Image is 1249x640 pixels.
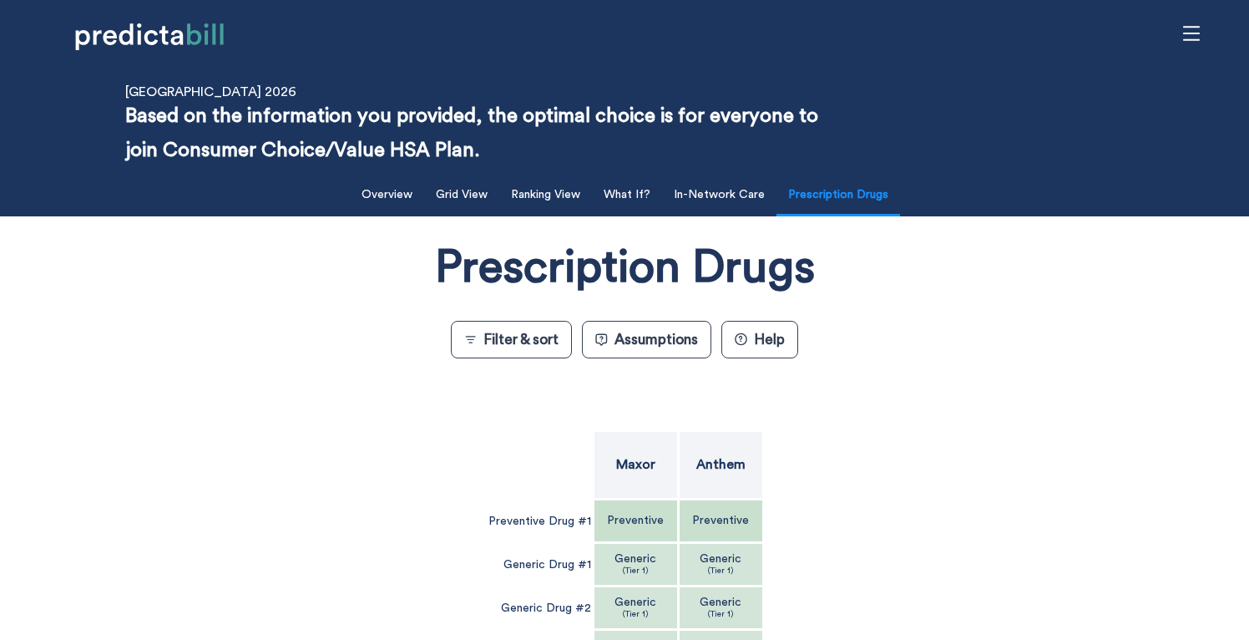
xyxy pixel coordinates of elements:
p: Generic Drug #1 [503,559,591,571]
button: Overview [351,178,422,212]
button: In-Network Care [664,178,775,212]
p: Preventive [692,515,749,526]
p: Maxor [616,458,655,471]
p: Generic Drug #2 [501,602,591,614]
p: Generic [614,597,656,608]
p: (Tier 1) [622,566,649,575]
button: ?Help [721,321,798,358]
p: Generic [700,553,741,565]
p: (Tier 1) [622,610,649,618]
p: Anthem [696,458,746,471]
button: Ranking View [501,178,590,212]
p: Preventive Drug #1 [488,516,591,527]
button: Prescription Drugs [778,178,898,212]
p: (Tier 1) [707,610,734,618]
p: Preventive [607,515,664,526]
text: ? [738,335,743,343]
button: Assumptions [582,321,711,358]
button: Grid View [426,178,498,212]
p: [GEOGRAPHIC_DATA] 2026 [125,84,296,99]
span: menu [1176,18,1207,49]
p: Generic [700,597,741,608]
button: Filter & sort [451,321,572,358]
p: (Tier 1) [707,566,734,575]
button: What If? [594,178,660,212]
p: Generic [614,553,656,565]
p: Based on the information you provided, the optimal choice is for everyone to join Consumer Choice... [125,99,825,168]
h1: Prescription Drugs [435,236,815,300]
